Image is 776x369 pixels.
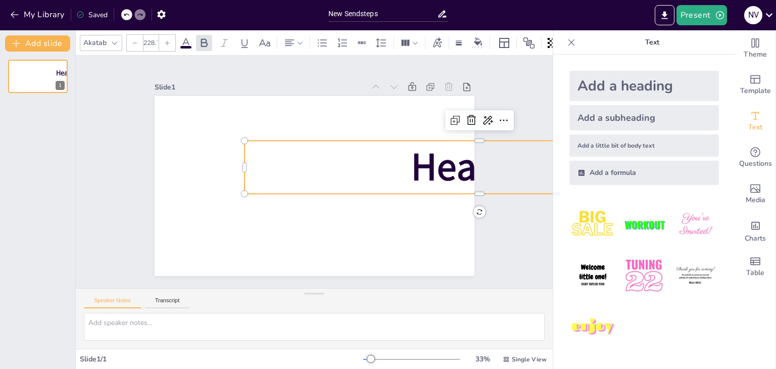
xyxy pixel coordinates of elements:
[569,105,719,130] div: Add a subheading
[523,37,535,49] span: Position
[84,297,141,308] button: Speaker Notes
[735,67,775,103] div: Add ready made slides
[8,60,68,93] div: 1
[429,35,445,51] div: Text effects
[496,35,512,51] div: Layout
[735,30,775,67] div: Change the overall theme
[470,37,486,48] div: Background color
[676,5,727,25] button: Present
[746,267,764,279] span: Table
[735,212,775,249] div: Add charts and graphs
[453,35,464,51] div: Border settings
[569,252,616,299] img: 4.jpeg
[76,10,108,20] div: Saved
[569,161,719,185] div: Add a formula
[745,233,766,244] span: Charts
[620,252,667,299] img: 5.jpeg
[672,252,719,299] img: 6.jpeg
[735,103,775,140] div: Add text boxes
[398,35,421,51] div: Column Count
[748,122,762,133] span: Text
[56,81,65,90] div: 1
[5,35,70,52] button: Add slide
[470,354,495,364] div: 33 %
[620,201,667,248] img: 2.jpeg
[672,201,719,248] img: 3.jpeg
[740,85,771,97] span: Template
[569,201,616,248] img: 1.jpeg
[735,249,775,285] div: Add a table
[735,140,775,176] div: Get real-time input from your audience
[735,176,775,212] div: Add images, graphics, shapes or video
[569,71,719,101] div: Add a heading
[569,304,616,351] img: 7.jpeg
[80,354,363,364] div: Slide 1 / 1
[744,5,762,25] button: N V
[579,30,725,55] p: Text
[569,134,719,157] div: Add a little bit of body text
[81,36,109,50] div: Akatab
[746,195,765,206] span: Media
[328,7,437,21] input: Insert title
[145,297,190,308] button: Transcript
[8,7,69,23] button: My Library
[411,141,548,193] span: Heading
[744,49,767,60] span: Theme
[155,82,365,92] div: Slide 1
[655,5,674,25] button: Export to PowerPoint
[744,6,762,24] div: N V
[512,355,547,363] span: Single View
[739,158,772,169] span: Questions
